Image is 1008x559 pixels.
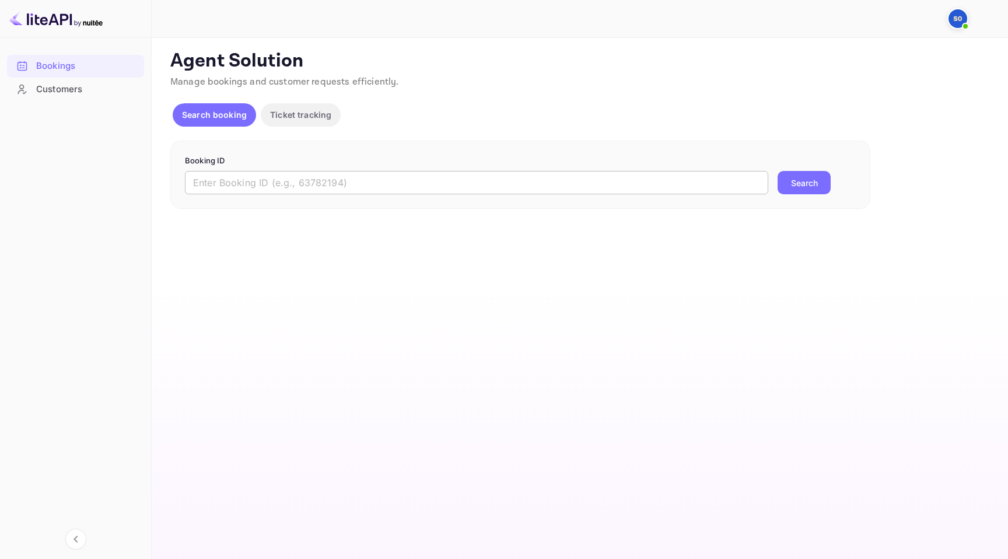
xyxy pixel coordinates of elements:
[36,83,138,96] div: Customers
[7,78,144,100] a: Customers
[170,76,399,88] span: Manage bookings and customer requests efficiently.
[185,155,856,167] p: Booking ID
[7,78,144,101] div: Customers
[170,50,987,73] p: Agent Solution
[949,9,967,28] img: santiago agent 006
[182,109,247,121] p: Search booking
[7,55,144,76] a: Bookings
[185,171,768,194] input: Enter Booking ID (e.g., 63782194)
[36,60,138,73] div: Bookings
[778,171,831,194] button: Search
[9,9,103,28] img: LiteAPI logo
[65,529,86,550] button: Collapse navigation
[7,55,144,78] div: Bookings
[270,109,331,121] p: Ticket tracking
